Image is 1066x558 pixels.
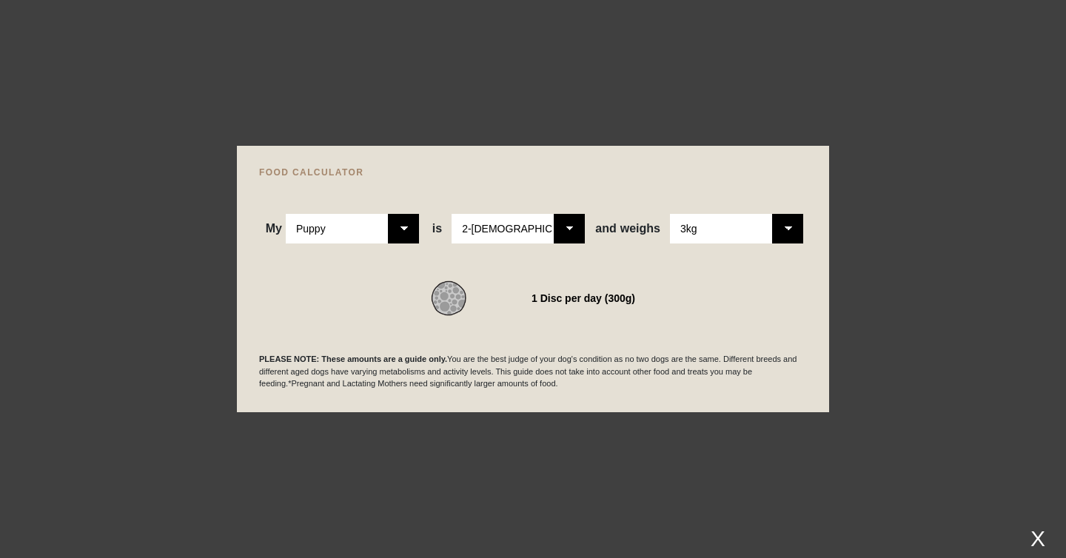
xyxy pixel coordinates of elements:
span: My [266,222,282,235]
p: You are the best judge of your dog's condition as no two dogs are the same. Different breeds and ... [259,353,807,390]
b: PLEASE NOTE: These amounts are a guide only. [259,354,447,363]
span: and [595,222,620,235]
span: weighs [595,222,660,235]
span: is [432,222,442,235]
div: 1 Disc per day (300g) [532,288,635,309]
div: X [1025,526,1051,551]
h4: FOOD CALCULATOR [259,168,807,177]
